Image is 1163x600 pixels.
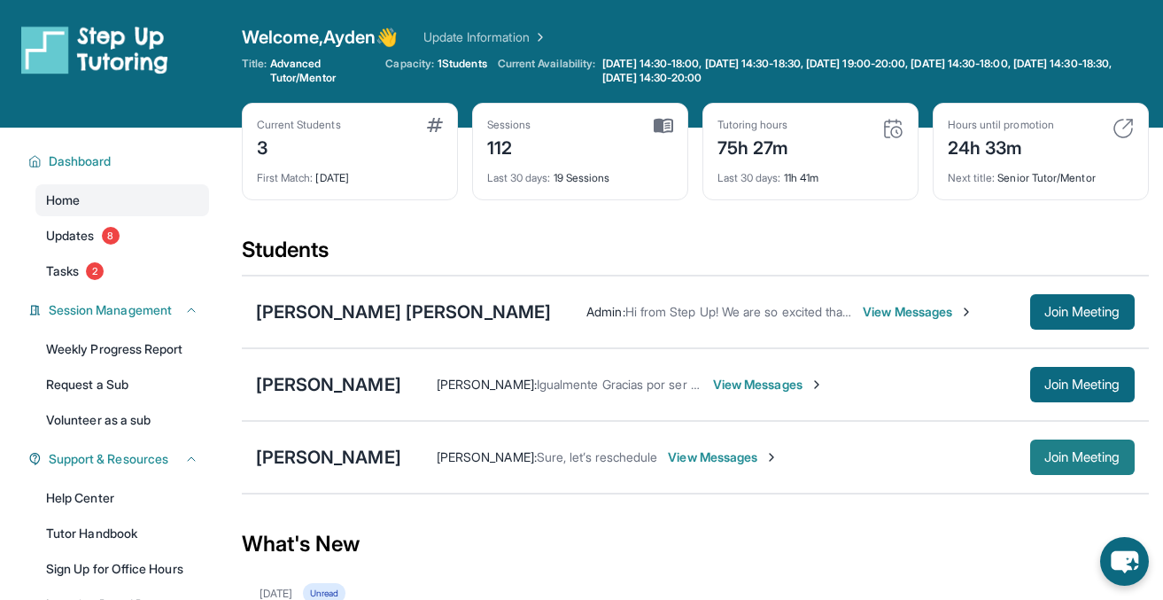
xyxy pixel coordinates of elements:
div: 3 [257,132,341,160]
a: Updates8 [35,220,209,252]
a: Volunteer as a sub [35,404,209,436]
div: Sessions [487,118,531,132]
a: Weekly Progress Report [35,333,209,365]
span: Igualmente Gracias por ser flexible y esta bien mañana. Gracias 🙏🏻 [537,377,909,392]
img: card [882,118,903,139]
div: 19 Sessions [487,160,673,185]
img: Chevron-Right [810,378,824,392]
span: 8 [102,227,120,245]
button: chat-button [1100,537,1149,586]
div: Tutoring hours [717,118,789,132]
a: Help Center [35,482,209,514]
div: [PERSON_NAME] [256,372,401,397]
span: [DATE] 14:30-18:00, [DATE] 14:30-18:30, [DATE] 19:00-20:00, [DATE] 14:30-18:00, [DATE] 14:30-18:3... [602,57,1144,85]
div: Senior Tutor/Mentor [948,160,1134,185]
span: Capacity: [385,57,434,71]
span: Updates [46,227,95,245]
button: Dashboard [42,152,198,170]
a: Tutor Handbook [35,518,209,549]
span: Welcome, Ayden 👋 [242,25,399,50]
span: Next title : [948,171,996,184]
img: card [427,118,443,132]
button: Join Meeting [1030,367,1135,402]
div: 24h 33m [948,132,1054,160]
img: logo [21,25,168,74]
span: [PERSON_NAME] : [437,449,537,464]
div: Hours until promotion [948,118,1054,132]
a: [DATE] 14:30-18:00, [DATE] 14:30-18:30, [DATE] 19:00-20:00, [DATE] 14:30-18:00, [DATE] 14:30-18:3... [599,57,1148,85]
img: Chevron Right [530,28,547,46]
div: 75h 27m [717,132,789,160]
span: Admin : [586,304,624,319]
span: View Messages [863,303,973,321]
div: Students [242,236,1149,275]
div: [DATE] [257,160,443,185]
span: Title: [242,57,267,85]
a: Sign Up for Office Hours [35,553,209,585]
span: 2 [86,262,104,280]
span: Home [46,191,80,209]
span: Session Management [49,301,172,319]
div: 112 [487,132,531,160]
span: [PERSON_NAME] : [437,377,537,392]
div: [PERSON_NAME] [PERSON_NAME] [256,300,552,324]
span: View Messages [713,376,824,394]
img: card [1113,118,1134,139]
button: Session Management [42,301,198,319]
span: Last 30 days : [487,171,551,184]
span: Join Meeting [1044,452,1120,463]
a: Update Information [423,28,547,46]
div: What's New [242,505,1149,583]
a: Request a Sub [35,369,209,401]
button: Join Meeting [1030,440,1135,475]
div: Current Students [257,118,341,132]
button: Support & Resources [42,450,198,468]
span: Sure, let’s reschedule [537,449,658,464]
img: card [654,118,673,134]
span: First Match : [257,171,314,184]
img: Chevron-Right [959,305,973,319]
span: Current Availability: [498,57,595,85]
span: Tasks [46,262,79,280]
span: Join Meeting [1044,307,1120,317]
div: 11h 41m [717,160,903,185]
a: Home [35,184,209,216]
button: Join Meeting [1030,294,1135,330]
span: Support & Resources [49,450,168,468]
span: 1 Students [438,57,487,71]
span: Join Meeting [1044,379,1120,390]
span: Dashboard [49,152,112,170]
img: Chevron-Right [764,450,779,464]
span: View Messages [668,448,779,466]
a: Tasks2 [35,255,209,287]
div: [PERSON_NAME] [256,445,401,470]
span: Last 30 days : [717,171,781,184]
span: Advanced Tutor/Mentor [270,57,375,85]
